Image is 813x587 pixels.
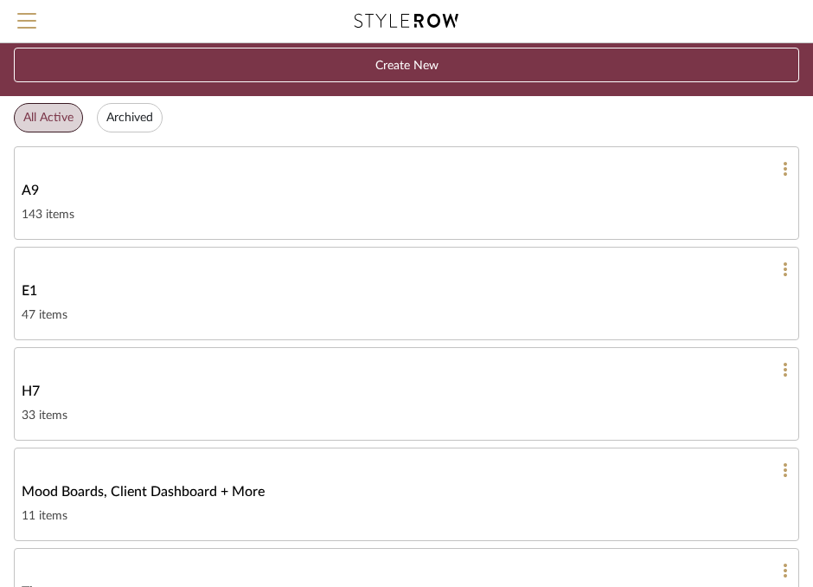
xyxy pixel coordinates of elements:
button: Create New [14,48,799,82]
div: 47 items [22,305,791,326]
span: A9 [22,180,39,201]
button: Archived [97,103,163,132]
span: H7 [22,381,40,402]
span: E1 [22,281,37,301]
div: 33 items [22,405,791,426]
button: All Active [14,103,83,132]
a: H733 items [14,347,799,441]
div: 11 items [22,506,791,526]
a: A9143 items [14,146,799,240]
span: Mood Boards, Client Dashboard + More [22,481,265,502]
a: Mood Boards, Client Dashboard + More11 items [14,448,799,541]
div: 143 items [22,204,791,225]
a: E147 items [14,247,799,340]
